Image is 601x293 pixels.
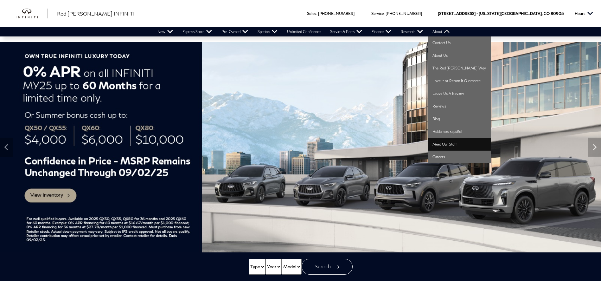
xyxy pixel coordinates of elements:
[367,27,396,36] a: Finance
[384,11,385,16] span: :
[396,27,428,36] a: Research
[16,9,48,19] img: INFINITI
[57,10,135,16] span: Red [PERSON_NAME] INFINITI
[438,11,564,16] a: [STREET_ADDRESS] • [US_STATE][GEOGRAPHIC_DATA], CO 80905
[178,27,217,36] a: Express Store
[282,27,325,36] a: Unlimited Confidence
[302,259,353,275] button: Search
[428,27,455,36] a: About
[371,11,384,16] span: Service
[153,27,455,36] nav: Main Navigation
[428,36,491,49] a: Contact Us
[428,151,491,163] a: Careers
[428,113,491,125] a: Blog
[428,62,491,75] a: The Red [PERSON_NAME] Way
[428,49,491,62] a: About Us
[253,27,282,36] a: Specials
[57,10,135,17] a: Red [PERSON_NAME] INFINITI
[428,100,491,113] a: Reviews
[307,11,316,16] span: Sales
[16,9,48,19] a: infiniti
[249,259,265,275] select: Vehicle Type
[428,138,491,151] a: Meet Our Staff
[217,27,253,36] a: Pre-Owned
[325,27,367,36] a: Service & Parts
[386,11,422,16] a: [PHONE_NUMBER]
[428,75,491,87] a: Love It or Return It Guarantee
[428,125,491,138] a: Hablamos Español
[282,259,302,275] select: Vehicle Model
[428,87,491,100] a: Leave Us A Review
[316,11,317,16] span: :
[153,27,178,36] a: New
[265,259,282,275] select: Vehicle Year
[318,11,355,16] a: [PHONE_NUMBER]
